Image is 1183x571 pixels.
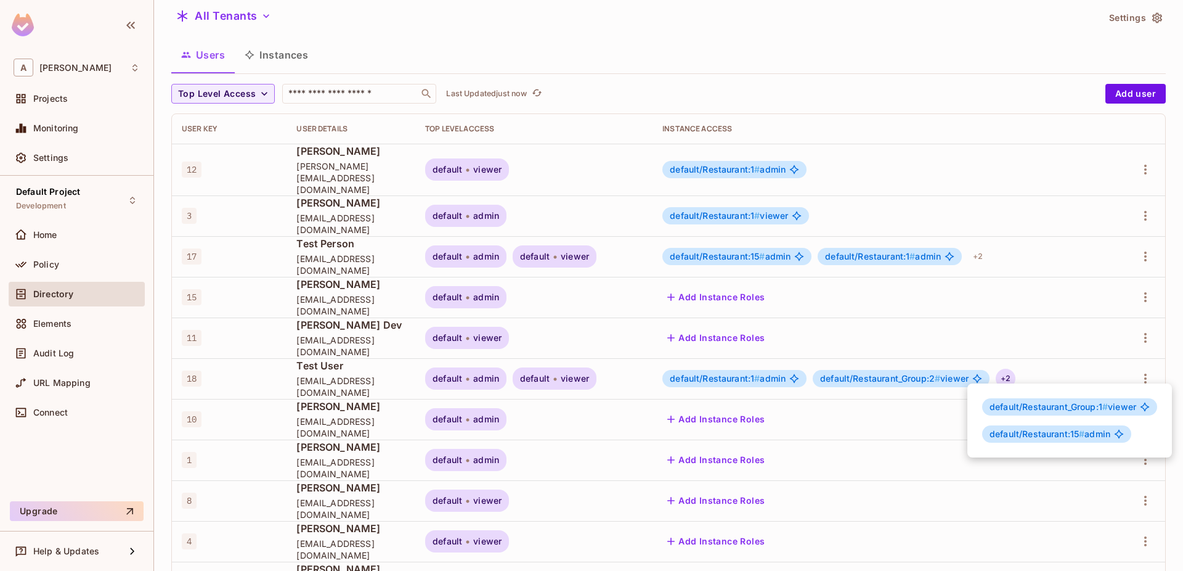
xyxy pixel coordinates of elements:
span: default/Restaurant_Group:1 [990,401,1108,412]
span: # [1079,429,1084,439]
span: # [1102,401,1108,412]
span: admin [990,429,1110,439]
span: viewer [990,402,1136,412]
span: default/Restaurant:15 [990,429,1084,439]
